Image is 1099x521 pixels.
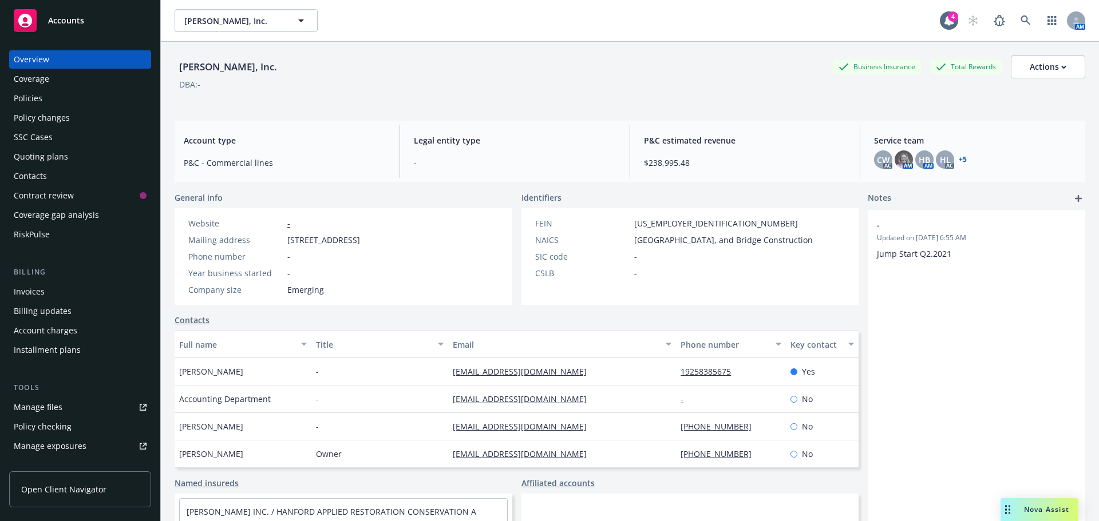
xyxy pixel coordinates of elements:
div: Key contact [790,339,841,351]
div: Website [188,217,283,229]
div: Quoting plans [14,148,68,166]
span: - [634,250,637,263]
div: DBA: - [179,78,200,90]
span: Service team [874,134,1076,146]
a: [PHONE_NUMBER] [681,421,761,432]
span: - [287,267,290,279]
div: FEIN [535,217,630,229]
span: - [634,267,637,279]
a: Accounts [9,5,151,37]
div: Title [316,339,431,351]
span: - [287,250,290,263]
div: Billing updates [14,302,72,320]
div: SIC code [535,250,630,263]
a: Quoting plans [9,148,151,166]
a: Manage exposures [9,437,151,455]
div: 4 [948,11,958,22]
a: [PHONE_NUMBER] [681,448,761,459]
a: [EMAIL_ADDRESS][DOMAIN_NAME] [453,393,596,404]
span: [PERSON_NAME] [179,420,243,432]
div: Coverage [14,70,49,88]
div: Policy checking [14,417,72,436]
span: [PERSON_NAME] [179,365,243,377]
span: HL [940,154,951,166]
div: Policies [14,89,42,108]
span: - [414,157,616,169]
div: Manage certificates [14,456,89,475]
span: Jump Start Q2.2021 [877,248,951,259]
a: Overview [9,50,151,69]
div: Manage exposures [14,437,86,455]
a: - [287,218,290,229]
span: Owner [316,448,342,460]
a: Switch app [1041,9,1064,32]
span: Accounting Department [179,393,271,405]
div: RiskPulse [14,225,50,244]
span: Identifiers [521,192,562,204]
a: Account charges [9,321,151,340]
a: - [681,393,693,404]
a: +5 [959,156,967,163]
button: [PERSON_NAME], Inc. [175,9,318,32]
span: - [316,420,319,432]
div: Company size [188,284,283,296]
span: [US_EMPLOYER_IDENTIFICATION_NUMBER] [634,217,798,229]
div: Installment plans [14,341,81,359]
a: Policy changes [9,109,151,127]
div: Phone number [188,250,283,263]
span: No [802,393,813,405]
a: add [1072,192,1085,205]
span: Legal entity type [414,134,616,146]
div: CSLB [535,267,630,279]
button: Key contact [786,331,859,358]
span: CW [877,154,890,166]
a: Manage certificates [9,456,151,475]
a: Billing updates [9,302,151,320]
a: Contacts [9,167,151,185]
div: Total Rewards [930,59,1002,74]
span: [PERSON_NAME], Inc. [184,15,283,27]
span: Notes [868,192,891,205]
a: Installment plans [9,341,151,359]
span: Account type [184,134,386,146]
a: Manage files [9,398,151,416]
a: Coverage [9,70,151,88]
div: Invoices [14,283,45,301]
button: Nova Assist [1001,498,1078,521]
a: Policies [9,89,151,108]
a: Report a Bug [988,9,1011,32]
div: Mailing address [188,234,283,246]
span: Updated on [DATE] 6:55 AM [877,233,1076,243]
span: Nova Assist [1024,504,1069,514]
span: - [316,365,319,377]
button: Phone number [676,331,785,358]
a: Contacts [175,314,209,326]
div: NAICS [535,234,630,246]
div: Business Insurance [833,59,921,74]
div: Policy changes [14,109,70,127]
div: Overview [14,50,49,69]
div: -Updated on [DATE] 6:55 AMJump Start Q2.2021 [868,210,1085,269]
a: [EMAIL_ADDRESS][DOMAIN_NAME] [453,421,596,432]
div: Contacts [14,167,47,185]
div: Full name [179,339,294,351]
a: Contract review [9,186,151,205]
a: SSC Cases [9,128,151,146]
span: Open Client Navigator [21,483,106,495]
button: Full name [175,331,311,358]
a: [EMAIL_ADDRESS][DOMAIN_NAME] [453,448,596,459]
span: P&C estimated revenue [644,134,846,146]
span: [STREET_ADDRESS] [287,234,360,246]
button: Title [311,331,448,358]
a: Invoices [9,283,151,301]
img: photo [895,150,913,169]
div: Drag to move [1001,498,1015,521]
a: Start snowing [962,9,985,32]
span: - [316,393,319,405]
span: HB [919,154,930,166]
div: Manage files [14,398,62,416]
div: SSC Cases [14,128,53,146]
div: Contract review [14,186,74,205]
span: [GEOGRAPHIC_DATA], and Bridge Construction [634,234,813,246]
